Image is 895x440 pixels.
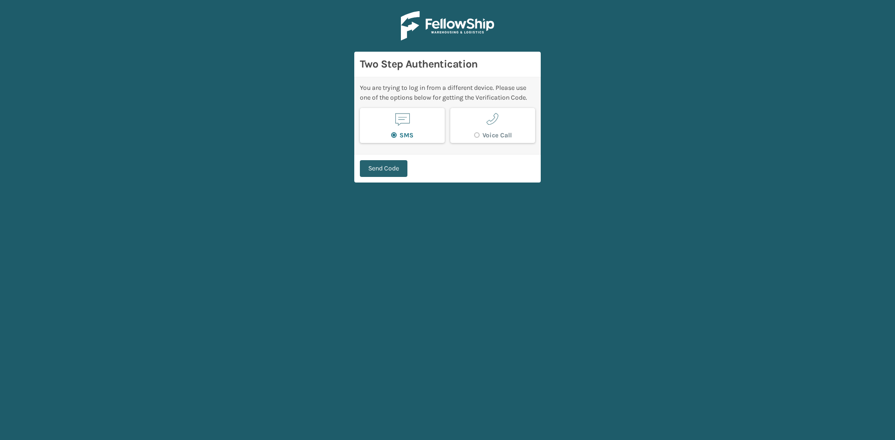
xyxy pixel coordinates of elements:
h3: Two Step Authentication [360,57,535,71]
label: SMS [391,131,413,139]
div: You are trying to log in from a different device. Please use one of the options below for getting... [360,83,535,102]
img: Logo [401,11,494,41]
label: Voice Call [474,131,512,139]
button: Send Code [360,160,407,177]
